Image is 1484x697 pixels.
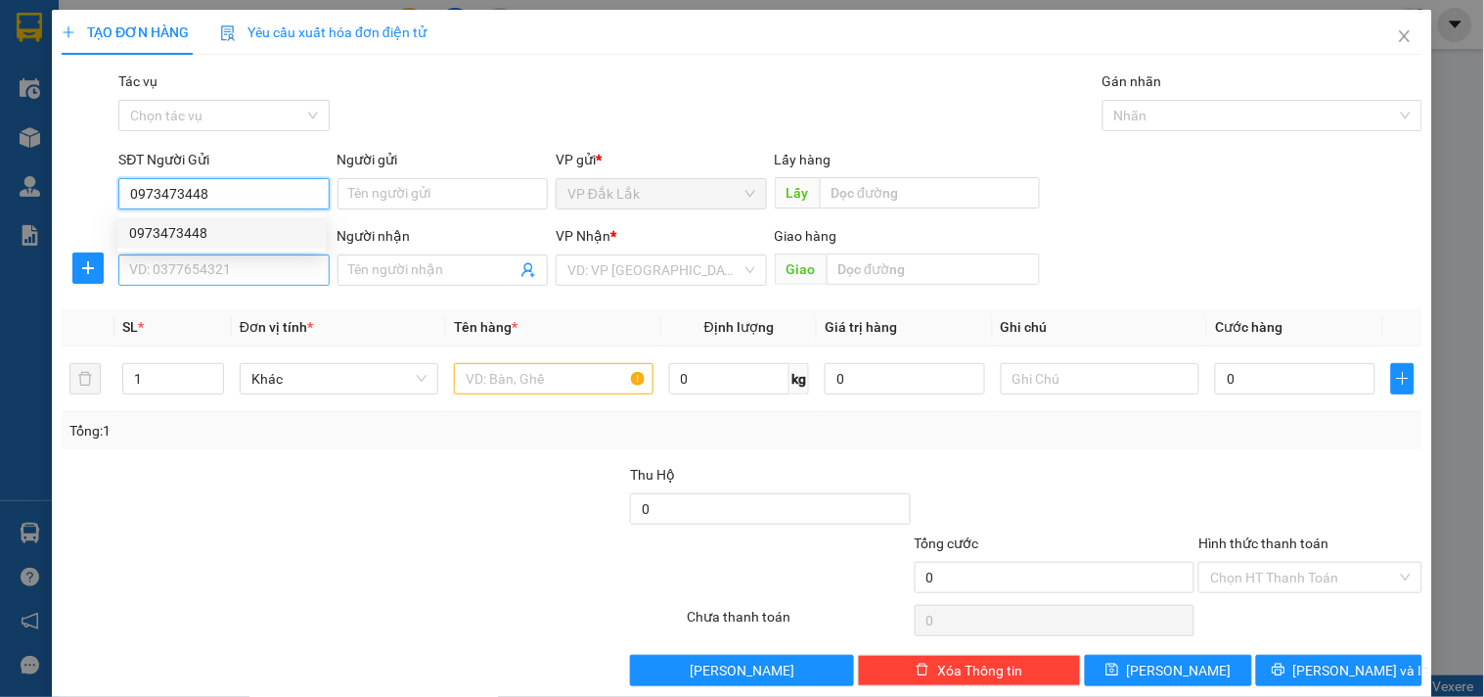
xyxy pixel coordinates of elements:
[337,225,548,247] div: Người nhận
[220,24,427,40] span: Yêu cầu xuất hóa đơn điện tử
[1377,10,1432,65] button: Close
[1256,655,1422,686] button: printer[PERSON_NAME] và In
[1397,28,1413,44] span: close
[704,319,774,335] span: Định lượng
[1198,535,1328,551] label: Hình thức thanh toán
[73,260,103,276] span: plus
[1105,663,1119,678] span: save
[240,319,313,335] span: Đơn vị tính
[72,253,104,284] button: plus
[630,467,675,483] span: Thu Hộ
[775,228,837,244] span: Giao hàng
[775,177,820,209] span: Lấy
[1001,363,1199,395] input: Ghi Chú
[567,179,754,209] span: VP Đắk Lắk
[69,363,101,395] button: delete
[775,254,827,285] span: Giao
[827,254,1040,285] input: Dọc đường
[122,319,138,335] span: SL
[630,655,853,686] button: [PERSON_NAME]
[251,364,427,394] span: Khác
[129,222,314,244] div: 0973473448
[454,363,652,395] input: VD: Bàn, Ghế
[820,177,1040,209] input: Dọc đường
[17,64,154,91] div: 0914879030
[454,319,517,335] span: Tên hàng
[915,535,979,551] span: Tổng cước
[1392,371,1414,387] span: plus
[993,308,1207,347] th: Ghi chú
[220,25,236,41] img: icon
[117,217,326,249] div: 0973473448
[556,228,610,244] span: VP Nhận
[167,64,304,91] div: 0345346587
[1085,655,1251,686] button: save[PERSON_NAME]
[685,606,912,640] div: Chưa thanh toán
[1391,363,1415,395] button: plus
[916,663,929,678] span: delete
[17,17,154,64] div: VP Đắk Lắk
[167,91,298,160] span: N3 PHÚ GIÁO
[62,25,75,39] span: plus
[1127,660,1232,681] span: [PERSON_NAME]
[690,660,794,681] span: [PERSON_NAME]
[1272,663,1285,678] span: printer
[337,149,548,170] div: Người gửi
[118,149,329,170] div: SĐT Người Gửi
[858,655,1081,686] button: deleteXóa Thông tin
[167,17,304,64] div: DỌC ĐƯỜNG
[1293,660,1430,681] span: [PERSON_NAME] và In
[556,149,766,170] div: VP gửi
[520,262,536,278] span: user-add
[69,420,574,441] div: Tổng: 1
[789,363,809,395] span: kg
[937,660,1022,681] span: Xóa Thông tin
[167,19,214,39] span: Nhận:
[62,24,189,40] span: TẠO ĐƠN HÀNG
[825,363,985,395] input: 0
[825,319,897,335] span: Giá trị hàng
[167,102,196,122] span: DĐ:
[17,19,47,39] span: Gửi:
[1215,319,1282,335] span: Cước hàng
[775,152,832,167] span: Lấy hàng
[1102,73,1162,89] label: Gán nhãn
[118,73,157,89] label: Tác vụ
